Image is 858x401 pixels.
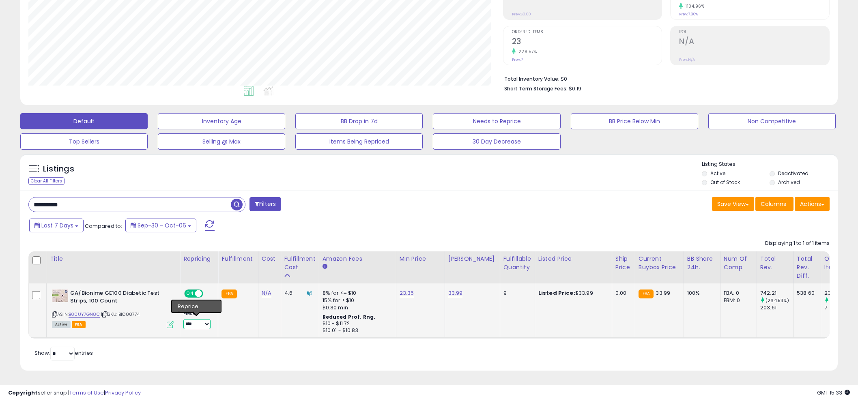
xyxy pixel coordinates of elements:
div: 203.61 [760,304,793,311]
div: 8% for <= $10 [323,289,390,297]
div: Listed Price [538,255,609,263]
a: Privacy Policy [105,389,141,397]
a: 23.35 [400,289,414,297]
div: Preset: [183,311,212,329]
div: [PERSON_NAME] [448,255,497,263]
a: 33.99 [448,289,463,297]
button: 30 Day Decrease [433,133,560,150]
div: Fulfillment [221,255,254,263]
span: Compared to: [85,222,122,230]
label: Archived [778,179,800,186]
div: 538.60 [797,289,815,297]
div: 9 [503,289,529,297]
label: Out of Stock [710,179,740,186]
div: BB Share 24h. [687,255,717,272]
button: Top Sellers [20,133,148,150]
b: Reduced Prof. Rng. [323,313,376,320]
div: seller snap | | [8,389,141,397]
button: Filters [249,197,281,211]
div: Fulfillment Cost [284,255,316,272]
span: FBA [72,321,86,328]
small: Amazon Fees. [323,263,327,270]
div: $10 - $11.72 [323,320,390,327]
button: Save View [712,197,754,211]
button: Columns [755,197,793,211]
button: Last 7 Days [29,219,84,232]
button: Items Being Repriced [295,133,423,150]
p: Listing States: [702,161,838,168]
small: FBA [221,289,237,298]
div: Amazon AI [183,302,212,309]
small: FBA [639,289,654,298]
div: Total Rev. [760,255,790,272]
a: N/A [262,289,271,297]
b: GA/Bionime GE100 Diabetic Test Strips, 100 Count [70,289,169,307]
div: Displaying 1 to 1 of 1 items [765,240,830,247]
div: Current Buybox Price [639,255,680,272]
small: Prev: 7 [512,57,523,62]
h5: Listings [43,163,74,175]
a: B00UY7GN8C [69,311,100,318]
div: Clear All Filters [28,177,65,185]
small: Prev: 7.86% [679,12,698,17]
span: $0.19 [569,85,581,92]
button: Needs to Reprice [433,113,560,129]
div: 15% for > $10 [323,297,390,304]
div: $0.30 min [323,304,390,311]
div: 4.6 [284,289,313,297]
b: Short Term Storage Fees: [504,85,568,92]
span: ROI [679,30,829,34]
div: Cost [262,255,277,263]
span: | SKU: BIO00774 [101,311,140,317]
span: 33.99 [656,289,670,297]
span: All listings currently available for purchase on Amazon [52,321,71,328]
button: Sep-30 - Oct-06 [125,219,196,232]
small: Prev: N/A [679,57,695,62]
h2: 23 [512,37,662,48]
div: Ordered Items [824,255,854,272]
div: 0.00 [615,289,629,297]
button: BB Price Below Min [571,113,698,129]
b: Total Inventory Value: [504,75,559,82]
span: OFF [202,290,215,297]
div: Ship Price [615,255,632,272]
span: Columns [761,200,786,208]
span: 2025-10-14 15:33 GMT [817,389,850,397]
div: Fulfillable Quantity [503,255,531,272]
div: Total Rev. Diff. [797,255,817,280]
div: 100% [687,289,714,297]
button: Non Competitive [708,113,836,129]
b: Listed Price: [538,289,575,297]
button: Default [20,113,148,129]
div: 23 [824,289,857,297]
small: (264.53%) [766,297,789,304]
div: $33.99 [538,289,606,297]
a: Terms of Use [69,389,104,397]
div: Num of Comp. [724,255,753,272]
strong: Copyright [8,389,38,397]
span: Sep-30 - Oct-06 [138,221,186,229]
div: Title [50,255,176,263]
button: Actions [795,197,830,211]
span: Last 7 Days [41,221,73,229]
img: 41VUain8wPL._SL40_.jpg [52,289,68,302]
small: 228.57% [516,49,537,55]
div: 742.21 [760,289,793,297]
label: Deactivated [778,170,809,177]
div: Min Price [400,255,441,263]
h2: N/A [679,37,829,48]
div: $10.01 - $10.83 [323,327,390,334]
div: FBM: 0 [724,297,750,304]
button: BB Drop in 7d [295,113,423,129]
small: Prev: $0.00 [512,12,531,17]
button: Selling @ Max [158,133,285,150]
div: Repricing [183,255,215,263]
div: FBA: 0 [724,289,750,297]
button: Inventory Age [158,113,285,129]
span: Show: entries [34,349,93,357]
span: Ordered Items [512,30,662,34]
span: ON [185,290,195,297]
div: Amazon Fees [323,255,393,263]
div: 7 [824,304,857,311]
label: Active [710,170,725,177]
